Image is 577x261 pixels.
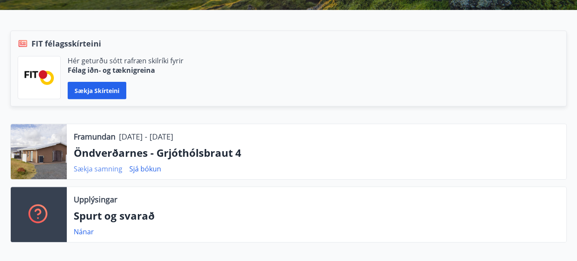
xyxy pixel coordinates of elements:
[74,146,559,160] p: Öndverðarnes - Grjóthólsbraut 4
[129,164,161,174] a: Sjá bókun
[74,194,117,205] p: Upplýsingar
[31,38,101,49] span: FIT félagsskírteini
[74,208,559,223] p: Spurt og svarað
[68,56,184,65] p: Hér geturðu sótt rafræn skilríki fyrir
[68,65,184,75] p: Félag iðn- og tæknigreina
[74,164,122,174] a: Sækja samning
[119,131,173,142] p: [DATE] - [DATE]
[74,131,115,142] p: Framundan
[25,70,54,84] img: FPQVkF9lTnNbbaRSFyT17YYeljoOGk5m51IhT0bO.png
[74,227,94,236] a: Nánar
[68,82,126,99] button: Sækja skírteini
